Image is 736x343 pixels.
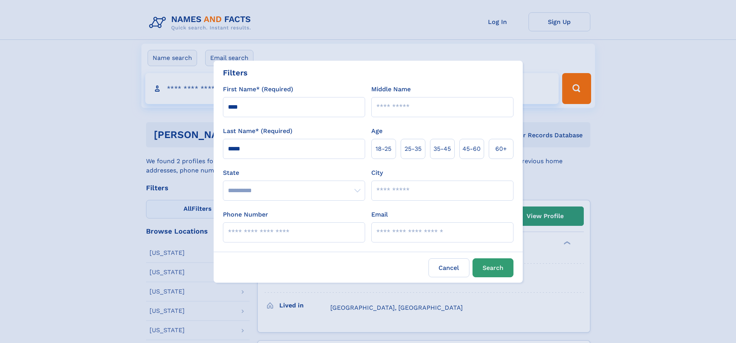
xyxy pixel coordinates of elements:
[371,210,388,219] label: Email
[223,67,248,78] div: Filters
[371,126,382,136] label: Age
[473,258,513,277] button: Search
[223,168,365,177] label: State
[405,144,422,154] span: 25‑35
[376,144,391,154] span: 18‑25
[223,85,293,94] label: First Name* (Required)
[371,168,383,177] label: City
[495,144,507,154] span: 60+
[462,144,481,154] span: 45‑60
[223,210,268,219] label: Phone Number
[428,258,469,277] label: Cancel
[223,126,292,136] label: Last Name* (Required)
[371,85,411,94] label: Middle Name
[433,144,451,154] span: 35‑45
